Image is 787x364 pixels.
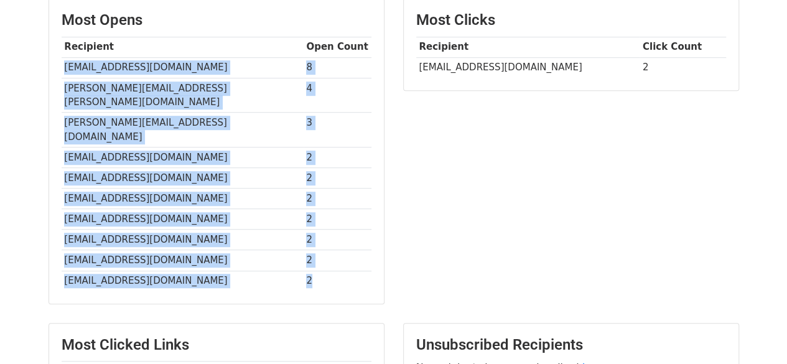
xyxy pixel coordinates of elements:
[640,37,726,57] th: Click Count
[62,78,304,113] td: [PERSON_NAME][EMAIL_ADDRESS][PERSON_NAME][DOMAIN_NAME]
[304,250,371,271] td: 2
[62,209,304,230] td: [EMAIL_ADDRESS][DOMAIN_NAME]
[304,271,371,291] td: 2
[304,57,371,78] td: 8
[416,11,726,29] h3: Most Clicks
[304,147,371,167] td: 2
[304,113,371,147] td: 3
[304,37,371,57] th: Open Count
[304,209,371,230] td: 2
[304,189,371,209] td: 2
[62,230,304,250] td: [EMAIL_ADDRESS][DOMAIN_NAME]
[62,250,304,271] td: [EMAIL_ADDRESS][DOMAIN_NAME]
[304,168,371,189] td: 2
[62,37,304,57] th: Recipient
[62,168,304,189] td: [EMAIL_ADDRESS][DOMAIN_NAME]
[62,113,304,147] td: [PERSON_NAME][EMAIL_ADDRESS][DOMAIN_NAME]
[304,78,371,113] td: 4
[416,57,640,78] td: [EMAIL_ADDRESS][DOMAIN_NAME]
[62,11,371,29] h3: Most Opens
[416,336,726,354] h3: Unsubscribed Recipients
[416,37,640,57] th: Recipient
[62,147,304,167] td: [EMAIL_ADDRESS][DOMAIN_NAME]
[725,304,787,364] iframe: Chat Widget
[640,57,726,78] td: 2
[304,230,371,250] td: 2
[62,57,304,78] td: [EMAIL_ADDRESS][DOMAIN_NAME]
[62,336,371,354] h3: Most Clicked Links
[62,271,304,291] td: [EMAIL_ADDRESS][DOMAIN_NAME]
[62,189,304,209] td: [EMAIL_ADDRESS][DOMAIN_NAME]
